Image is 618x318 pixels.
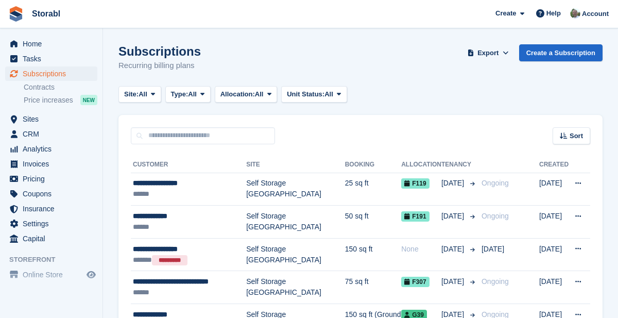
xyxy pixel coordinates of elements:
[124,89,139,99] span: Site:
[23,216,84,231] span: Settings
[23,66,84,81] span: Subscriptions
[5,127,97,141] a: menu
[246,238,345,271] td: Self Storage [GEOGRAPHIC_DATA]
[519,44,603,61] a: Create a Subscription
[570,8,580,19] img: Peter Moxon
[482,245,504,253] span: [DATE]
[345,173,402,206] td: 25 sq ft
[171,89,188,99] span: Type:
[345,271,402,304] td: 75 sq ft
[5,66,97,81] a: menu
[24,82,97,92] a: Contracts
[23,157,84,171] span: Invoices
[5,267,97,282] a: menu
[539,206,569,239] td: [DATE]
[246,271,345,304] td: Self Storage [GEOGRAPHIC_DATA]
[5,202,97,216] a: menu
[23,267,84,282] span: Online Store
[582,9,609,19] span: Account
[80,95,97,105] div: NEW
[495,8,516,19] span: Create
[401,211,429,222] span: F191
[570,131,583,141] span: Sort
[441,157,477,173] th: Tenancy
[23,172,84,186] span: Pricing
[246,173,345,206] td: Self Storage [GEOGRAPHIC_DATA]
[8,6,24,22] img: stora-icon-8386f47178a22dfd0bd8f6a31ec36ba5ce8667c1dd55bd0f319d3a0aa187defe.svg
[477,48,499,58] span: Export
[246,206,345,239] td: Self Storage [GEOGRAPHIC_DATA]
[5,231,97,246] a: menu
[466,44,511,61] button: Export
[401,157,441,173] th: Allocation
[23,231,84,246] span: Capital
[345,238,402,271] td: 150 sq ft
[401,277,429,287] span: F307
[24,94,97,106] a: Price increases NEW
[539,173,569,206] td: [DATE]
[401,178,429,189] span: F119
[24,95,73,105] span: Price increases
[23,37,84,51] span: Home
[482,212,509,220] span: Ongoing
[287,89,324,99] span: Unit Status:
[482,277,509,286] span: Ongoing
[139,89,147,99] span: All
[441,244,466,255] span: [DATE]
[165,86,211,103] button: Type: All
[118,60,201,72] p: Recurring billing plans
[23,187,84,201] span: Coupons
[482,179,509,187] span: Ongoing
[188,89,197,99] span: All
[5,216,97,231] a: menu
[5,112,97,126] a: menu
[5,142,97,156] a: menu
[5,187,97,201] a: menu
[539,157,569,173] th: Created
[131,157,246,173] th: Customer
[85,269,97,281] a: Preview store
[5,37,97,51] a: menu
[324,89,333,99] span: All
[281,86,347,103] button: Unit Status: All
[441,211,466,222] span: [DATE]
[5,157,97,171] a: menu
[23,112,84,126] span: Sites
[23,202,84,216] span: Insurance
[539,271,569,304] td: [DATE]
[215,86,278,103] button: Allocation: All
[23,142,84,156] span: Analytics
[539,238,569,271] td: [DATE]
[23,52,84,66] span: Tasks
[118,44,201,58] h1: Subscriptions
[546,8,561,19] span: Help
[401,244,441,255] div: None
[28,5,64,22] a: Storabl
[345,157,402,173] th: Booking
[255,89,264,99] span: All
[345,206,402,239] td: 50 sq ft
[441,178,466,189] span: [DATE]
[5,172,97,186] a: menu
[23,127,84,141] span: CRM
[5,52,97,66] a: menu
[220,89,255,99] span: Allocation:
[246,157,345,173] th: Site
[441,276,466,287] span: [DATE]
[9,255,102,265] span: Storefront
[118,86,161,103] button: Site: All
